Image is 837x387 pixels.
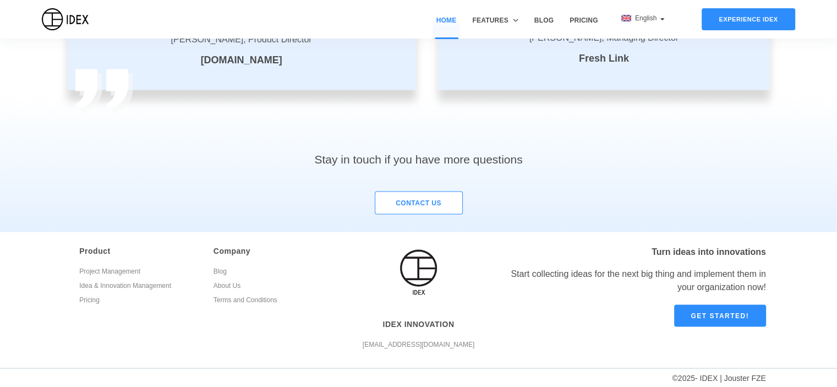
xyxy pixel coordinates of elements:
[314,95,522,167] h3: Stay in touch if you have more questions
[42,8,89,30] img: IDEX Logo
[579,51,629,66] label: Fresh Link
[674,304,766,326] a: Get started!
[79,294,197,308] a: Pricing
[375,191,463,214] button: contact us
[530,15,557,39] a: Blog
[78,33,405,46] span: [PERSON_NAME], Product Director
[472,15,508,25] span: Features
[79,280,197,294] a: Idea & Innovation Management
[621,15,631,21] img: flag
[79,265,197,280] a: Project Management
[566,15,601,39] a: Pricing
[355,339,482,350] p: [EMAIL_ADDRESS][DOMAIN_NAME]
[75,69,133,113] img: ...
[355,318,482,330] p: IDEX INNOVATION
[214,294,331,308] a: Terms and Conditions
[214,280,331,294] a: About Us
[79,245,197,257] p: Product
[635,14,659,22] span: English
[702,8,795,30] div: Experience IDEX
[621,13,665,23] div: English
[433,15,461,39] a: Home
[214,265,331,280] a: Blog
[201,53,282,68] label: [DOMAIN_NAME]
[498,245,766,258] p: Turn ideas into innovations
[468,15,522,39] a: Features
[214,245,331,257] p: Company
[498,267,766,293] div: Start collecting ideas for the next big thing and implement them in your organization now!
